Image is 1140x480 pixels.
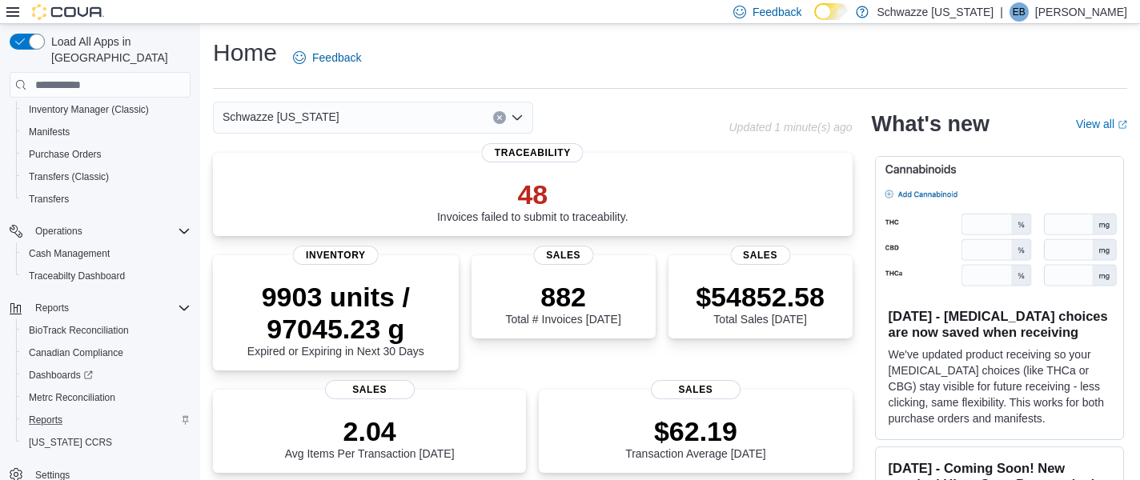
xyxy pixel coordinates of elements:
img: Cova [32,4,104,20]
span: Canadian Compliance [29,346,123,359]
svg: External link [1118,120,1127,130]
span: Metrc Reconciliation [29,391,115,404]
div: Emily Bunny [1010,2,1029,22]
a: Canadian Compliance [22,343,130,362]
span: Reports [22,410,191,430]
button: Cash Management [16,242,197,265]
span: Schwazze [US_STATE] [223,107,339,126]
span: Transfers [22,190,191,209]
span: BioTrack Reconciliation [22,321,191,340]
span: Manifests [29,126,70,138]
h1: Home [213,37,277,69]
div: Total # Invoices [DATE] [505,281,620,326]
div: Total Sales [DATE] [696,281,825,326]
p: [PERSON_NAME] [1035,2,1127,22]
p: 882 [505,281,620,313]
span: [US_STATE] CCRS [29,436,112,449]
input: Dark Mode [814,3,848,20]
div: Transaction Average [DATE] [625,415,766,460]
button: Reports [16,409,197,431]
span: Reports [29,298,191,318]
p: 48 [437,178,628,210]
a: Manifests [22,122,76,142]
span: Traceabilty Dashboard [22,266,191,286]
a: Reports [22,410,69,430]
span: Operations [29,222,191,241]
span: Manifests [22,122,191,142]
a: Traceabilty Dashboard [22,266,131,286]
button: BioTrack Reconciliation [16,319,197,342]
h3: [DATE] - [MEDICAL_DATA] choices are now saved when receiving [889,308,1110,340]
span: Reports [35,302,69,314]
a: Cash Management [22,244,116,263]
button: Reports [3,297,197,319]
span: Inventory Manager (Classic) [22,100,191,119]
span: Inventory [293,246,379,265]
span: Dashboards [29,369,93,382]
button: [US_STATE] CCRS [16,431,197,454]
span: Washington CCRS [22,433,191,452]
span: Transfers (Classic) [22,167,191,186]
span: Dashboards [22,366,191,385]
button: Reports [29,298,75,318]
span: Traceability [482,143,584,162]
button: Inventory Manager (Classic) [16,98,197,121]
span: Feedback [312,50,361,66]
p: We've updated product receiving so your [MEDICAL_DATA] choices (like THCa or CBG) stay visible fo... [889,346,1110,426]
span: Inventory Manager (Classic) [29,103,149,116]
a: BioTrack Reconciliation [22,321,135,340]
a: Metrc Reconciliation [22,388,122,407]
span: Dark Mode [814,20,815,21]
span: Transfers [29,193,69,206]
p: Updated 1 minute(s) ago [729,121,852,134]
p: Schwazze [US_STATE] [877,2,993,22]
span: Sales [325,380,415,399]
span: Sales [533,246,593,265]
p: | [1000,2,1003,22]
button: Manifests [16,121,197,143]
a: Dashboards [16,364,197,386]
button: Operations [29,222,89,241]
p: $54852.58 [696,281,825,313]
span: Operations [35,225,82,238]
span: Metrc Reconciliation [22,388,191,407]
a: Dashboards [22,366,99,385]
a: Transfers (Classic) [22,167,115,186]
h2: What's new [872,111,989,137]
span: Feedback [753,4,801,20]
a: [US_STATE] CCRS [22,433,118,452]
button: Open list of options [511,111,524,124]
button: Traceabilty Dashboard [16,265,197,287]
button: Clear input [493,111,506,124]
button: Transfers (Classic) [16,166,197,188]
button: Purchase Orders [16,143,197,166]
p: 2.04 [285,415,455,447]
span: Canadian Compliance [22,343,191,362]
a: View allExternal link [1076,118,1127,130]
button: Metrc Reconciliation [16,386,197,409]
a: Transfers [22,190,75,209]
button: Canadian Compliance [16,342,197,364]
a: Purchase Orders [22,145,108,164]
a: Feedback [287,42,367,74]
button: Operations [3,220,197,242]
p: 9903 units / 97045.23 g [226,281,446,345]
span: Load All Apps in [GEOGRAPHIC_DATA] [45,34,191,66]
span: Cash Management [22,244,191,263]
span: BioTrack Reconciliation [29,324,129,337]
span: Cash Management [29,247,110,260]
p: $62.19 [625,415,766,447]
span: Sales [730,246,790,265]
span: Sales [651,380,741,399]
a: Inventory Manager (Classic) [22,100,155,119]
span: Purchase Orders [29,148,102,161]
div: Invoices failed to submit to traceability. [437,178,628,223]
span: Transfers (Classic) [29,170,109,183]
span: Reports [29,414,62,426]
div: Expired or Expiring in Next 30 Days [226,281,446,358]
span: EB [1013,2,1026,22]
span: Traceabilty Dashboard [29,270,125,282]
span: Purchase Orders [22,145,191,164]
div: Avg Items Per Transaction [DATE] [285,415,455,460]
button: Transfers [16,188,197,210]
